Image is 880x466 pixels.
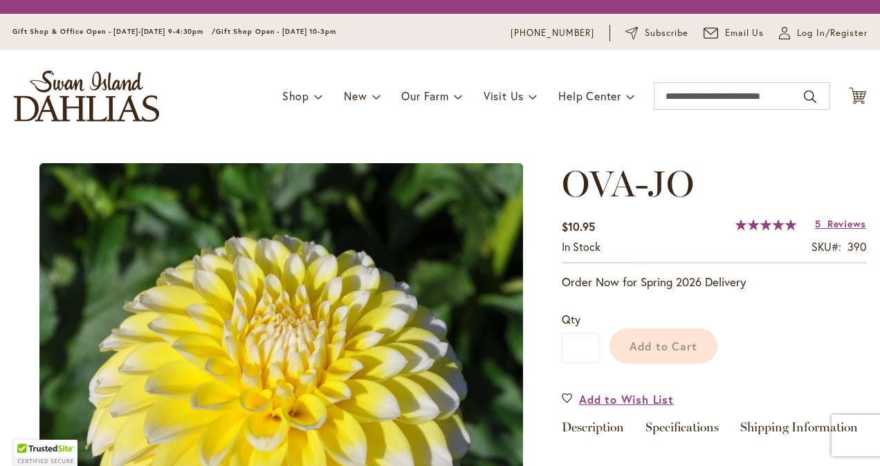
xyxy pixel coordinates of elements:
span: Gift Shop Open - [DATE] 10-3pm [216,27,336,36]
a: Log In/Register [779,26,868,40]
span: New [344,88,367,103]
p: Order Now for Spring 2026 Delivery [562,274,866,290]
span: Our Farm [401,88,448,103]
span: Log In/Register [797,26,868,40]
span: $10.95 [562,219,595,234]
span: Shop [282,88,309,103]
span: Visit Us [484,88,524,103]
span: Subscribe [645,26,688,40]
strong: SKU [812,239,841,254]
span: Gift Shop & Office Open - [DATE]-[DATE] 9-4:30pm / [12,27,216,36]
span: Add to Wish List [579,391,674,407]
a: Shipping Information [740,421,858,441]
a: Specifications [645,421,719,441]
button: Search [804,86,816,108]
a: [PHONE_NUMBER] [511,26,594,40]
span: OVA-JO [562,162,694,205]
span: Reviews [827,217,866,230]
a: Subscribe [625,26,688,40]
a: Add to Wish List [562,391,674,407]
span: Help Center [558,88,621,103]
a: 5 Reviews [815,217,866,230]
a: store logo [14,71,159,122]
span: Email Us [725,26,764,40]
span: 5 [815,217,821,230]
span: Qty [562,312,580,326]
span: In stock [562,239,601,254]
div: 100% [735,219,796,230]
div: Detailed Product Info [562,421,866,441]
a: Description [562,421,624,441]
div: 390 [847,239,866,255]
div: TrustedSite Certified [14,440,77,466]
div: Availability [562,239,601,255]
a: Email Us [704,26,764,40]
